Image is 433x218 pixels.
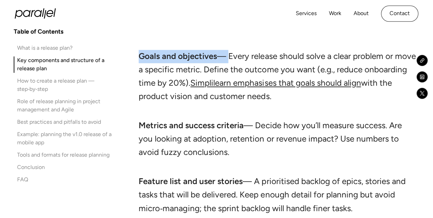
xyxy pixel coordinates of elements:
[14,130,122,147] a: Example: planning the v1.0 release of a mobile app
[17,163,45,171] div: Conclusion
[14,97,122,114] a: Role of release planning in project management and Agile
[17,118,101,126] div: Best practices and pitfalls to avoid
[354,9,369,19] a: About
[14,27,63,36] h4: Table of Contents
[17,175,28,184] div: FAQ
[139,50,417,116] li: — Every release should solve a clear problem or move a specific metric. Define the outcome you wa...
[139,51,217,61] strong: Goals and objectives
[14,163,122,171] a: Conclusion
[17,56,122,73] div: Key components and structure of a release plan
[17,97,122,114] div: Role of release planning in project management and Agile
[329,9,341,19] a: Work
[17,44,73,52] div: What is a release plan?
[14,118,122,126] a: Best practices and pitfalls to avoid
[296,9,317,19] a: Services
[14,77,122,93] a: How to create a release plan — step‑by‑step
[14,56,122,73] a: Key components and structure of a release plan
[139,176,243,186] strong: Feature list and user stories
[14,175,122,184] a: FAQ
[17,130,122,147] div: Example: planning the v1.0 release of a mobile app
[15,8,56,19] a: home
[139,120,244,130] strong: Metrics and success criteria
[17,77,122,93] div: How to create a release plan — step‑by‑step
[190,78,361,88] a: Simplilearn emphasises that goals should align
[14,44,122,52] a: What is a release plan?
[139,119,417,172] li: — Decide how you’ll measure success. Are you looking at adoption, retention or revenue impact? Us...
[17,151,110,159] div: Tools and formats for release planning
[14,151,122,159] a: Tools and formats for release planning
[381,5,418,22] a: Contact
